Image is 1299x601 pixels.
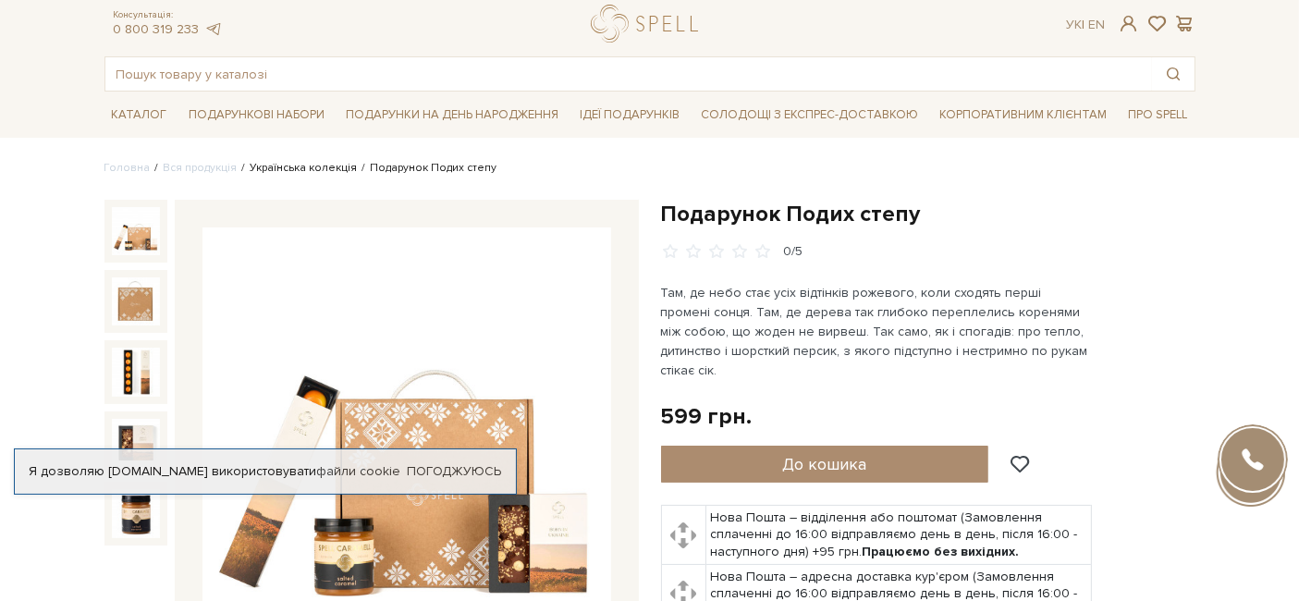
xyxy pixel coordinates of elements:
span: Консультація: [114,9,223,21]
img: Подарунок Подих степу [112,277,160,325]
b: Працюємо без вихідних. [862,544,1019,559]
span: Подарункові набори [181,101,332,129]
div: Я дозволяю [DOMAIN_NAME] використовувати [15,463,516,480]
div: 0/5 [784,243,803,261]
a: Головна [104,161,151,175]
span: Про Spell [1121,101,1195,129]
span: Каталог [104,101,175,129]
img: Подарунок Подих степу [112,489,160,537]
a: файли cookie [316,463,400,479]
h1: Подарунок Подих степу [661,200,1195,228]
p: Там, де небо стає усіх відтінків рожевого, коли сходять перші промені сонця. Там, де дерева так г... [661,283,1095,380]
span: | [1082,17,1085,32]
img: Подарунок Подих степу [112,348,160,396]
a: Солодощі з експрес-доставкою [693,99,925,130]
a: Українська колекція [251,161,358,175]
a: Вся продукція [164,161,238,175]
a: Погоджуюсь [407,463,501,480]
span: До кошика [782,454,866,474]
a: En [1088,17,1105,32]
a: telegram [204,21,223,37]
span: Подарунки на День народження [338,101,566,129]
button: До кошика [661,446,989,483]
a: 0 800 319 233 [114,21,200,37]
button: Пошук товару у каталозі [1152,57,1195,91]
img: Подарунок Подих степу [112,207,160,255]
span: Ідеї подарунків [572,101,687,129]
td: Нова Пошта – відділення або поштомат (Замовлення сплаченні до 16:00 відправляємо день в день, піс... [705,506,1091,565]
input: Пошук товару у каталозі [105,57,1152,91]
img: Подарунок Подих степу [112,419,160,467]
div: 599 грн. [661,402,753,431]
a: Корпоративним клієнтам [932,99,1114,130]
li: Подарунок Подих степу [358,160,497,177]
div: Ук [1066,17,1105,33]
a: logo [591,5,706,43]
